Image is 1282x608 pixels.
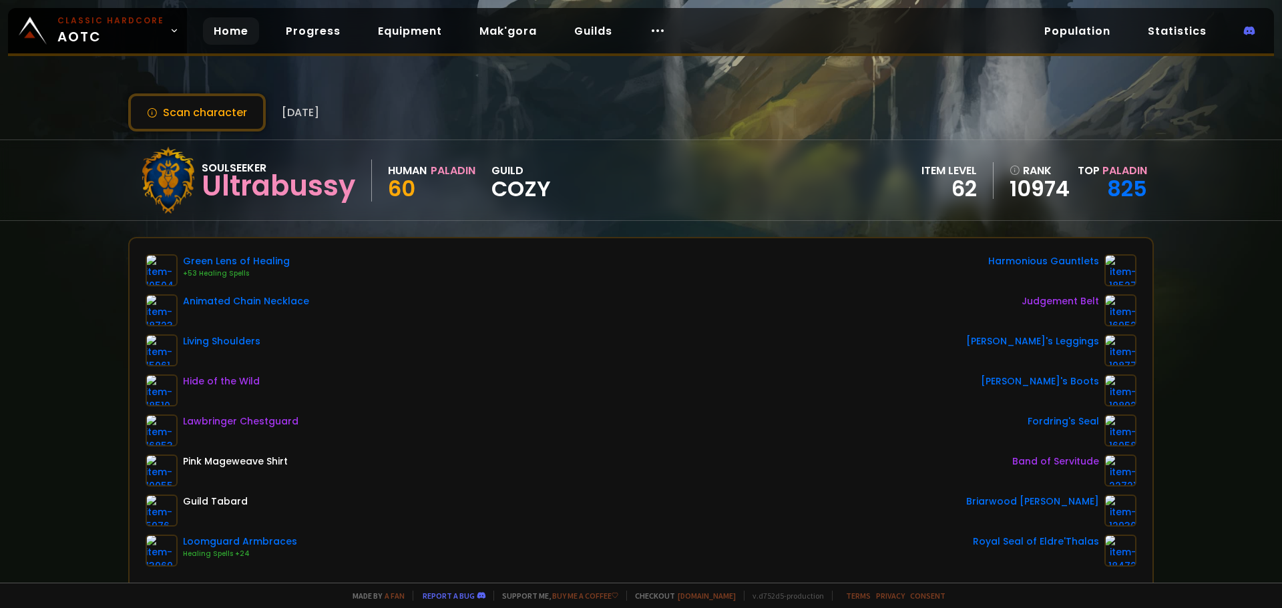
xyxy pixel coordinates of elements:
[275,17,351,45] a: Progress
[183,268,290,279] div: +53 Healing Spells
[493,591,618,601] span: Support me,
[183,454,288,469] div: Pink Mageweave Shirt
[1104,294,1136,326] img: item-16952
[491,179,551,199] span: Cozy
[183,495,248,509] div: Guild Tabard
[431,162,475,179] div: Paladin
[973,535,1099,549] div: Royal Seal of Eldre'Thalas
[921,179,977,199] div: 62
[128,93,266,131] button: Scan character
[8,8,187,53] a: Classic HardcoreAOTC
[1034,17,1121,45] a: Population
[1104,495,1136,527] img: item-12930
[1104,535,1136,567] img: item-18472
[345,591,405,601] span: Made by
[564,17,623,45] a: Guilds
[57,15,164,47] span: AOTC
[678,591,736,601] a: [DOMAIN_NAME]
[491,162,551,199] div: guild
[146,495,178,527] img: item-5976
[183,549,297,559] div: Healing Spells +24
[846,591,871,601] a: Terms
[183,294,309,308] div: Animated Chain Necklace
[744,591,824,601] span: v. d752d5 - production
[1104,334,1136,366] img: item-19877
[1028,414,1099,428] div: Fordring's Seal
[146,334,178,366] img: item-15061
[1012,454,1099,469] div: Band of Servitude
[423,591,475,601] a: Report a bug
[552,591,618,601] a: Buy me a coffee
[183,414,298,428] div: Lawbringer Chestguard
[146,294,178,326] img: item-18723
[966,495,1099,509] div: Briarwood [PERSON_NAME]
[876,591,905,601] a: Privacy
[1102,163,1147,178] span: Paladin
[388,162,427,179] div: Human
[202,176,355,196] div: Ultrabussy
[146,414,178,446] img: item-16853
[988,254,1099,268] div: Harmonious Gauntlets
[469,17,548,45] a: Mak'gora
[1022,294,1099,308] div: Judgement Belt
[1078,162,1147,179] div: Top
[1137,17,1217,45] a: Statistics
[183,535,297,549] div: Loomguard Armbraces
[202,160,355,176] div: Soulseeker
[146,454,178,487] img: item-10055
[203,17,259,45] a: Home
[146,374,178,406] img: item-18510
[1104,414,1136,446] img: item-16058
[981,374,1099,388] div: [PERSON_NAME]'s Boots
[183,334,260,348] div: Living Shoulders
[146,254,178,286] img: item-10504
[1010,179,1070,199] a: 10974
[183,254,290,268] div: Green Lens of Healing
[966,334,1099,348] div: [PERSON_NAME]'s Leggings
[1104,454,1136,487] img: item-22721
[282,104,319,121] span: [DATE]
[146,535,178,567] img: item-13969
[1104,374,1136,406] img: item-19892
[626,591,736,601] span: Checkout
[57,15,164,27] small: Classic Hardcore
[385,591,405,601] a: a fan
[183,374,260,388] div: Hide of the Wild
[1104,254,1136,286] img: item-18527
[910,591,945,601] a: Consent
[1107,174,1147,204] a: 825
[921,162,977,179] div: item level
[388,174,415,204] span: 60
[1010,162,1070,179] div: rank
[367,17,453,45] a: Equipment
